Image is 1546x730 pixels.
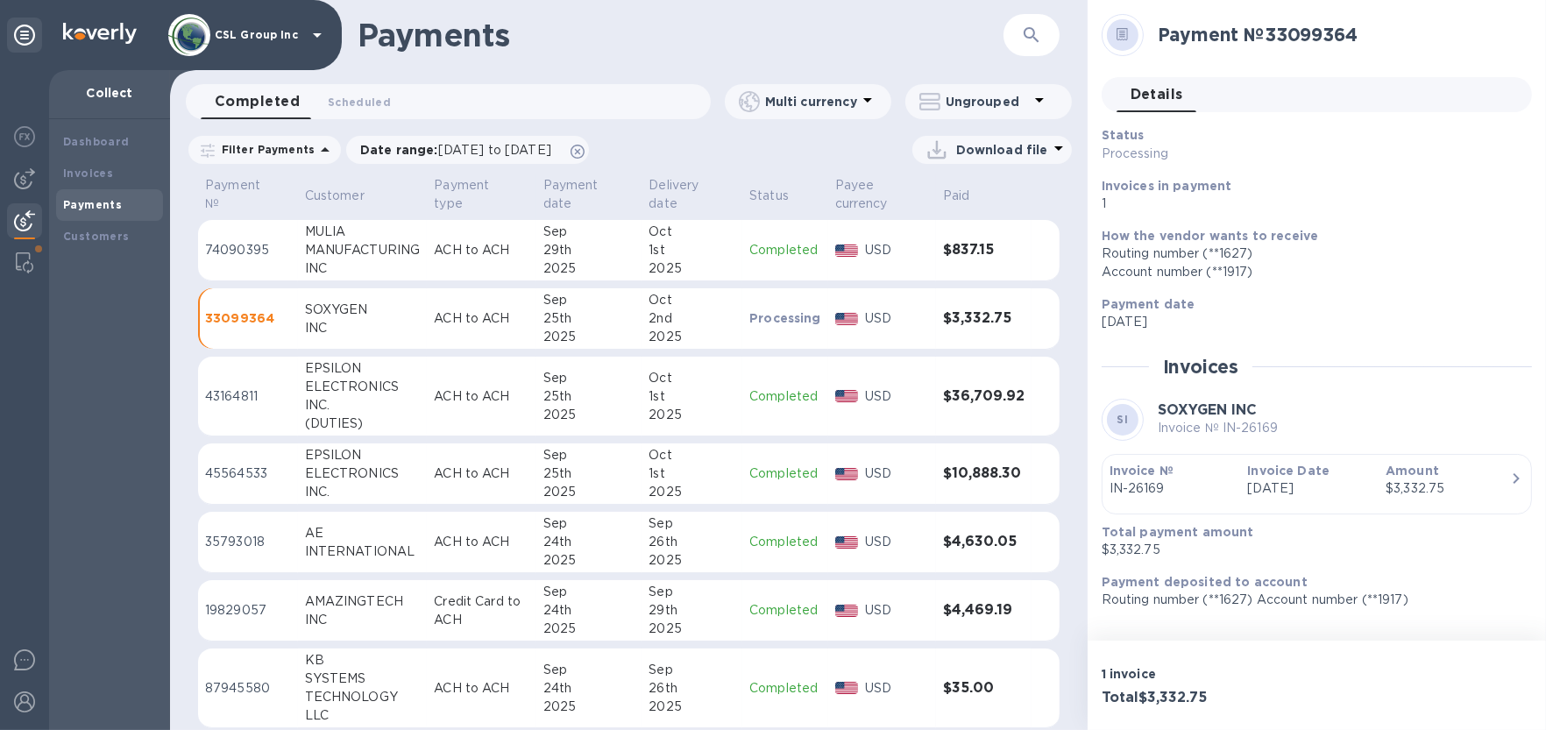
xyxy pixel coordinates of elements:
div: 2025 [649,620,735,638]
div: INC. [305,396,421,415]
div: Unpin categories [7,18,42,53]
p: Payment № [205,176,268,213]
div: 2025 [649,259,735,278]
div: AE [305,524,421,542]
div: Sep [649,661,735,679]
img: USD [835,605,859,617]
h3: $10,888.30 [943,465,1025,482]
p: Delivery date [649,176,713,213]
p: [DATE] [1102,313,1518,331]
div: INC [305,319,421,337]
p: USD [865,387,928,406]
p: Ungrouped [946,93,1029,110]
p: 19829057 [205,601,291,620]
p: Routing number (**1627) Account number (**1917) [1102,591,1518,609]
div: 25th [543,387,635,406]
div: MANUFACTURING [305,241,421,259]
span: Payee currency [835,176,929,213]
p: 1 [1102,195,1518,213]
p: Payee currency [835,176,906,213]
div: Sep [649,583,735,601]
div: 2nd [649,309,735,328]
div: 25th [543,309,635,328]
img: USD [835,390,859,402]
p: ACH to ACH [434,679,528,698]
span: Completed [215,89,300,114]
span: Paid [943,187,993,205]
div: Routing number (**1627) [1102,245,1518,263]
h3: $4,469.19 [943,602,1025,619]
p: ACH to ACH [434,309,528,328]
p: CSL Group Inc [215,29,302,41]
p: Processing [749,309,821,327]
b: Status [1102,128,1145,142]
b: Dashboard [63,135,130,148]
p: ACH to ACH [434,533,528,551]
h3: $837.15 [943,242,1025,259]
b: Payment deposited to account [1102,575,1308,589]
p: Collect [63,84,156,102]
p: Paid [943,187,970,205]
p: $3,332.75 [1102,541,1518,559]
p: USD [865,533,928,551]
p: Completed [749,387,821,406]
span: Customer [305,187,387,205]
span: Payment type [434,176,528,213]
h1: Payments [358,17,1003,53]
div: 1st [649,464,735,483]
div: 2025 [649,698,735,716]
div: Oct [649,369,735,387]
img: USD [835,468,859,480]
img: USD [835,536,859,549]
p: 35793018 [205,533,291,551]
p: USD [865,601,928,620]
span: Scheduled [328,93,391,111]
div: ELECTRONICS [305,464,421,483]
div: 2025 [543,620,635,638]
div: 25th [543,464,635,483]
div: Sep [543,369,635,387]
span: [DATE] to [DATE] [438,143,551,157]
div: Sep [543,514,635,533]
p: 87945580 [205,679,291,698]
span: Payment date [543,176,635,213]
div: Sep [543,446,635,464]
h3: $3,332.75 [943,310,1025,327]
div: 2025 [543,483,635,501]
b: SOXYGEN INC [1158,401,1257,418]
h3: $4,630.05 [943,534,1025,550]
div: KB [305,651,421,670]
div: 26th [649,533,735,551]
b: SI [1117,413,1128,426]
div: (DUTIES) [305,415,421,433]
span: Delivery date [649,176,735,213]
div: 26th [649,679,735,698]
p: Payment date [543,176,613,213]
p: Status [749,187,789,205]
h2: Invoices [1163,356,1239,378]
div: Sep [543,583,635,601]
div: Oct [649,223,735,241]
h3: $35.00 [943,680,1025,697]
p: USD [865,464,928,483]
p: USD [865,309,928,328]
div: SOXYGEN [305,301,421,319]
p: Filter Payments [215,142,315,157]
button: Invoice №IN-26169Invoice Date[DATE]Amount$3,332.75 [1102,454,1532,514]
div: INC. [305,483,421,501]
div: 2025 [649,483,735,501]
div: 24th [543,679,635,698]
p: Download file [956,141,1048,159]
b: Payment date [1102,297,1195,311]
p: ACH to ACH [434,241,528,259]
div: EPSILON [305,446,421,464]
div: 2025 [543,698,635,716]
div: Sep [543,223,635,241]
div: 2025 [543,551,635,570]
p: 74090395 [205,241,291,259]
div: ELECTRONICS [305,378,421,396]
img: USD [835,245,859,257]
div: Account number (**1917) [1102,263,1518,281]
span: Details [1131,82,1183,107]
b: Invoice Date [1247,464,1330,478]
